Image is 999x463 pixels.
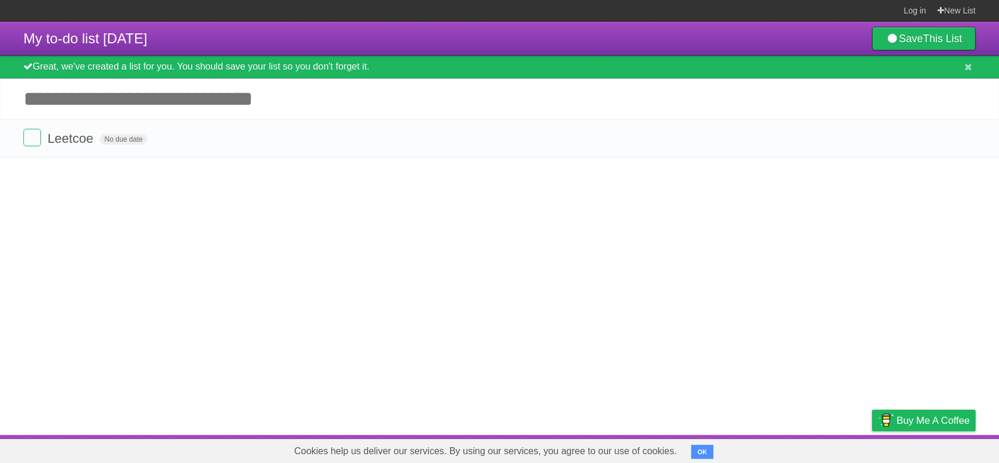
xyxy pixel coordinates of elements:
label: Done [23,129,41,146]
b: This List [923,33,962,44]
img: Buy me a coffee [878,410,894,430]
span: Buy me a coffee [897,410,970,431]
span: My to-do list [DATE] [23,30,147,46]
a: SaveThis List [872,27,976,50]
a: Suggest a feature [902,438,976,460]
a: Privacy [857,438,887,460]
span: No due date [100,134,147,145]
a: About [716,438,741,460]
a: Buy me a coffee [872,410,976,431]
a: Developers [755,438,802,460]
button: OK [691,445,714,459]
span: Cookies help us deliver our services. By using our services, you agree to our use of cookies. [283,440,689,463]
a: Terms [817,438,843,460]
span: Leetcoe [47,131,96,146]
